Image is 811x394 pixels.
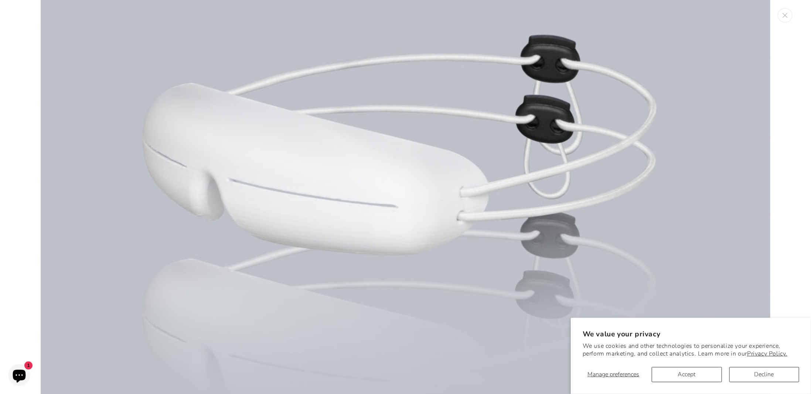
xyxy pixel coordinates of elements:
inbox-online-store-chat: Shopify online store chat [6,364,33,388]
button: Accept [652,367,722,382]
button: Manage preferences [583,367,644,382]
p: We use cookies and other technologies to personalize your experience, perform marketing, and coll... [583,342,799,358]
button: Decline [729,367,799,382]
span: Manage preferences [588,370,640,378]
h2: We value your privacy [583,330,799,339]
a: Privacy Policy. [747,350,787,358]
button: Close [778,8,793,23]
